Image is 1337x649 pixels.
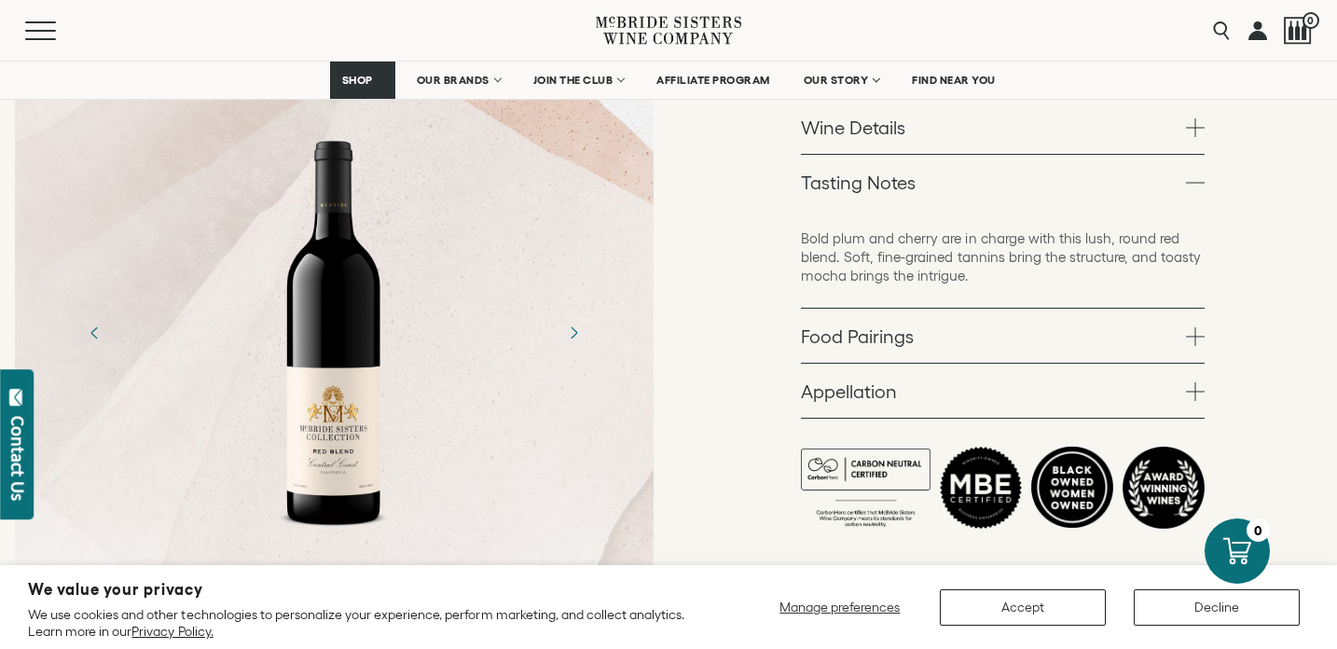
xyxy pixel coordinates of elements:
[656,74,770,87] span: AFFILIATE PROGRAM
[912,74,996,87] span: FIND NEAR YOU
[71,308,119,356] button: Previous
[549,308,598,356] button: Next
[801,309,1205,363] a: Food Pairings
[417,74,489,87] span: OUR BRANDS
[801,155,1205,209] a: Tasting Notes
[28,582,704,598] h2: We value your privacy
[779,600,900,614] span: Manage preferences
[801,100,1205,154] a: Wine Details
[1134,589,1300,626] button: Decline
[25,21,92,40] button: Mobile Menu Trigger
[533,74,613,87] span: JOIN THE CLUB
[8,416,27,501] div: Contact Us
[521,62,636,99] a: JOIN THE CLUB
[131,624,213,639] a: Privacy Policy.
[28,606,704,640] p: We use cookies and other technologies to personalize your experience, perform marketing, and coll...
[768,589,912,626] button: Manage preferences
[1303,12,1319,29] span: 0
[342,74,374,87] span: SHOP
[644,62,782,99] a: AFFILIATE PROGRAM
[405,62,512,99] a: OUR BRANDS
[792,62,891,99] a: OUR STORY
[801,229,1205,285] p: Bold plum and cherry are in charge with this lush, round red blend. Soft, fine-grained tannins br...
[801,364,1205,418] a: Appellation
[1247,518,1270,542] div: 0
[330,62,395,99] a: SHOP
[900,62,1008,99] a: FIND NEAR YOU
[940,589,1106,626] button: Accept
[804,74,869,87] span: OUR STORY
